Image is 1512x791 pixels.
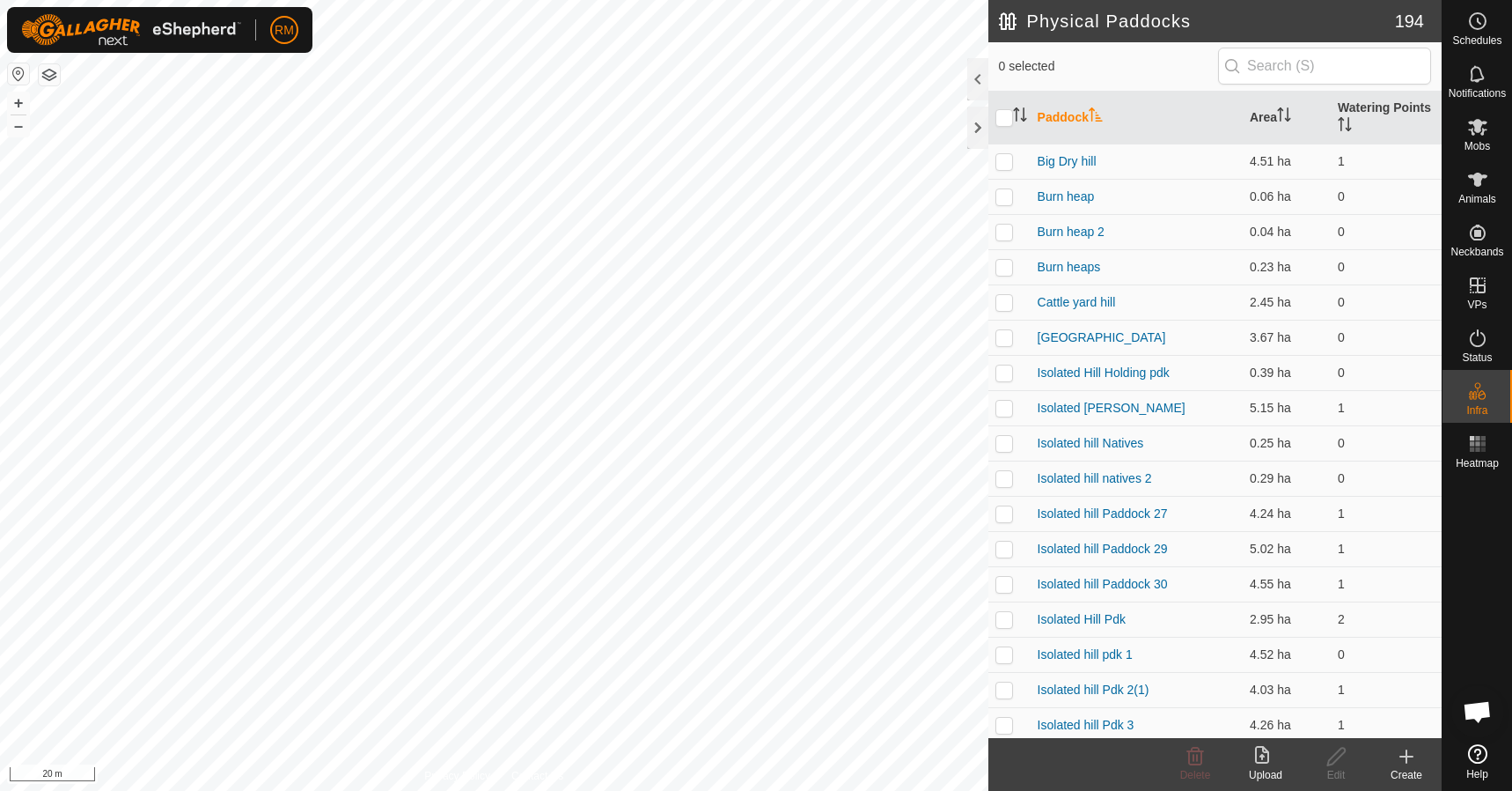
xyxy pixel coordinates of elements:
a: Isolated hill Pdk 3 [1038,718,1134,732]
a: Isolated hill Natives [1038,436,1144,450]
td: 0.39 ha [1243,355,1331,390]
td: 0 [1331,637,1442,672]
td: 0 [1331,179,1442,214]
div: Upload [1230,767,1301,783]
span: Animals [1458,194,1496,204]
span: VPs [1467,299,1486,310]
td: 1 [1331,390,1442,425]
td: 4.03 ha [1243,672,1331,707]
td: 0.25 ha [1243,425,1331,461]
div: Create [1371,767,1442,783]
td: 0 [1331,355,1442,390]
td: 0 [1331,214,1442,249]
td: 4.24 ha [1243,496,1331,531]
p-sorticon: Activate to sort [1338,120,1352,134]
td: 4.55 ha [1243,566,1331,602]
th: Watering Points [1331,92,1442,144]
td: 2.45 ha [1243,285,1331,320]
a: Burn heap 2 [1038,225,1105,239]
span: Neckbands [1450,247,1503,257]
span: Heatmap [1456,458,1499,469]
span: 0 selected [999,57,1218,76]
input: Search (S) [1218,48,1431,85]
a: Isolated hill natives 2 [1038,471,1152,485]
td: 4.52 ha [1243,637,1331,672]
p-sorticon: Activate to sort [1089,110,1103,124]
span: Mobs [1464,141,1490,152]
td: 4.26 ha [1243,707,1331,743]
span: Status [1462,352,1492,363]
a: Isolated Hill Holding pdk [1038,366,1170,380]
h2: Physical Paddocks [999,11,1395,32]
td: 0.29 ha [1243,461,1331,496]
td: 5.15 ha [1243,390,1331,425]
button: Reset Map [8,63,29,85]
span: Delete [1180,769,1211,781]
div: Open chat [1451,685,1504,738]
td: 0.06 ha [1243,179,1331,214]
span: Help [1466,769,1488,780]
a: Privacy Policy [424,768,490,784]
span: Schedules [1452,35,1501,46]
td: 0.04 ha [1243,214,1331,249]
a: Big Dry hill [1038,154,1097,168]
a: Help [1442,737,1512,787]
td: 2 [1331,602,1442,637]
a: Isolated [PERSON_NAME] [1038,401,1185,415]
span: Notifications [1449,88,1506,99]
td: 0 [1331,320,1442,355]
td: 0.23 ha [1243,249,1331,285]
a: Burn heaps [1038,260,1101,274]
button: Map Layers [39,64,60,85]
p-sorticon: Activate to sort [1013,110,1027,124]
span: 194 [1395,8,1424,34]
button: + [8,92,29,114]
td: 0 [1331,461,1442,496]
div: Edit [1301,767,1371,783]
p-sorticon: Activate to sort [1277,110,1291,124]
a: Isolated hill Paddock 27 [1038,506,1168,521]
img: Gallagher Logo [21,14,241,46]
td: 1 [1331,496,1442,531]
th: Paddock [1031,92,1243,144]
td: 4.51 ha [1243,144,1331,179]
td: 1 [1331,672,1442,707]
a: Isolated Hill Pdk [1038,612,1126,626]
td: 1 [1331,144,1442,179]
td: 5.02 ha [1243,531,1331,566]
td: 1 [1331,707,1442,743]
td: 0 [1331,249,1442,285]
th: Area [1243,92,1331,144]
td: 1 [1331,531,1442,566]
td: 2.95 ha [1243,602,1331,637]
a: Cattle yard hill [1038,295,1116,309]
span: Infra [1466,405,1487,416]
a: Isolated hill Pdk 2(1) [1038,683,1149,697]
a: Isolated hill pdk 1 [1038,647,1133,662]
a: Isolated hill Paddock 30 [1038,577,1168,591]
span: RM [275,21,294,40]
td: 0 [1331,285,1442,320]
td: 0 [1331,425,1442,461]
a: Isolated hill Paddock 29 [1038,542,1168,556]
a: Contact Us [511,768,563,784]
td: 1 [1331,566,1442,602]
a: Burn heap [1038,189,1095,203]
button: – [8,115,29,137]
td: 3.67 ha [1243,320,1331,355]
a: [GEOGRAPHIC_DATA] [1038,330,1166,344]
